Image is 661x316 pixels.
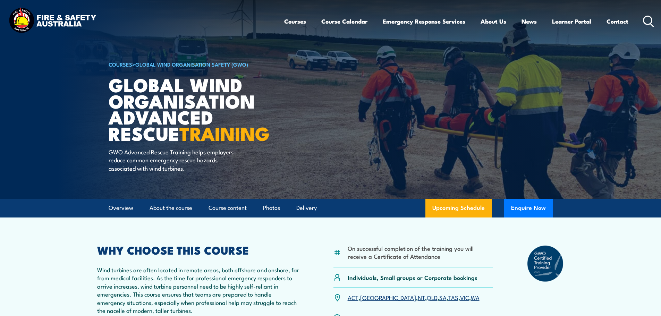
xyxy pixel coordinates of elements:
[348,244,493,261] li: On successful completion of the training you will receive a Certificate of Attendance
[97,266,300,314] p: Wind turbines are often located in remote areas, both offshore and onshore, far from medical faci...
[552,12,591,31] a: Learner Portal
[383,12,465,31] a: Emergency Response Services
[439,293,447,301] a: SA
[109,60,280,68] h6: >
[296,199,317,217] a: Delivery
[263,199,280,217] a: Photos
[109,76,280,141] h1: Global Wind Organisation Advanced Rescue
[109,148,235,172] p: GWO Advanced Rescue Training helps employers reduce common emergency rescue hazards associated wi...
[460,293,469,301] a: VIC
[284,12,306,31] a: Courses
[504,199,553,217] button: Enquire Now
[321,12,367,31] a: Course Calendar
[481,12,506,31] a: About Us
[179,118,270,147] strong: TRAINING
[527,245,564,282] img: GWO_badge_2025-a
[348,293,480,301] p: , , , , , , ,
[448,293,458,301] a: TAS
[427,293,438,301] a: QLD
[109,199,133,217] a: Overview
[607,12,628,31] a: Contact
[209,199,247,217] a: Course content
[97,245,300,255] h2: WHY CHOOSE THIS COURSE
[135,60,248,68] a: Global Wind Organisation Safety (GWO)
[522,12,537,31] a: News
[418,293,425,301] a: NT
[109,60,132,68] a: COURSES
[425,199,492,217] a: Upcoming Schedule
[348,273,477,281] p: Individuals, Small groups or Corporate bookings
[360,293,416,301] a: [GEOGRAPHIC_DATA]
[150,199,192,217] a: About the course
[348,293,358,301] a: ACT
[471,293,480,301] a: WA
